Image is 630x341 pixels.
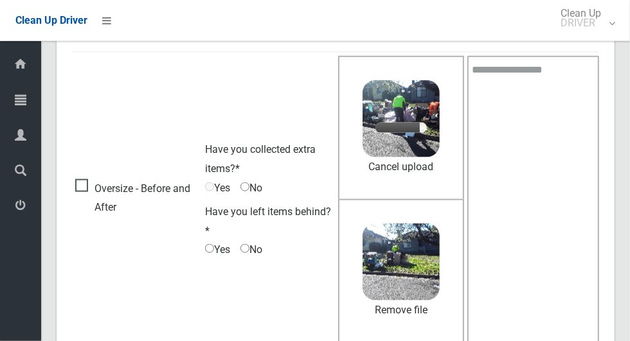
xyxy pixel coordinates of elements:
span: Yes [205,179,230,198]
span: Clean Up [554,8,614,28]
span: No [240,240,262,259]
span: Clean Up Driver [15,14,87,26]
span: No [240,179,262,198]
a: Remove file [363,301,440,320]
a: Cancel upload [363,157,440,177]
span: Have you collected extra items?* [205,143,316,175]
a: Clean Up Driver [15,11,87,30]
span: Yes [205,240,230,259]
span: Have you left items behind?* [205,205,331,237]
span: Oversize - Before and After [75,179,199,217]
small: DRIVER [561,18,601,28]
